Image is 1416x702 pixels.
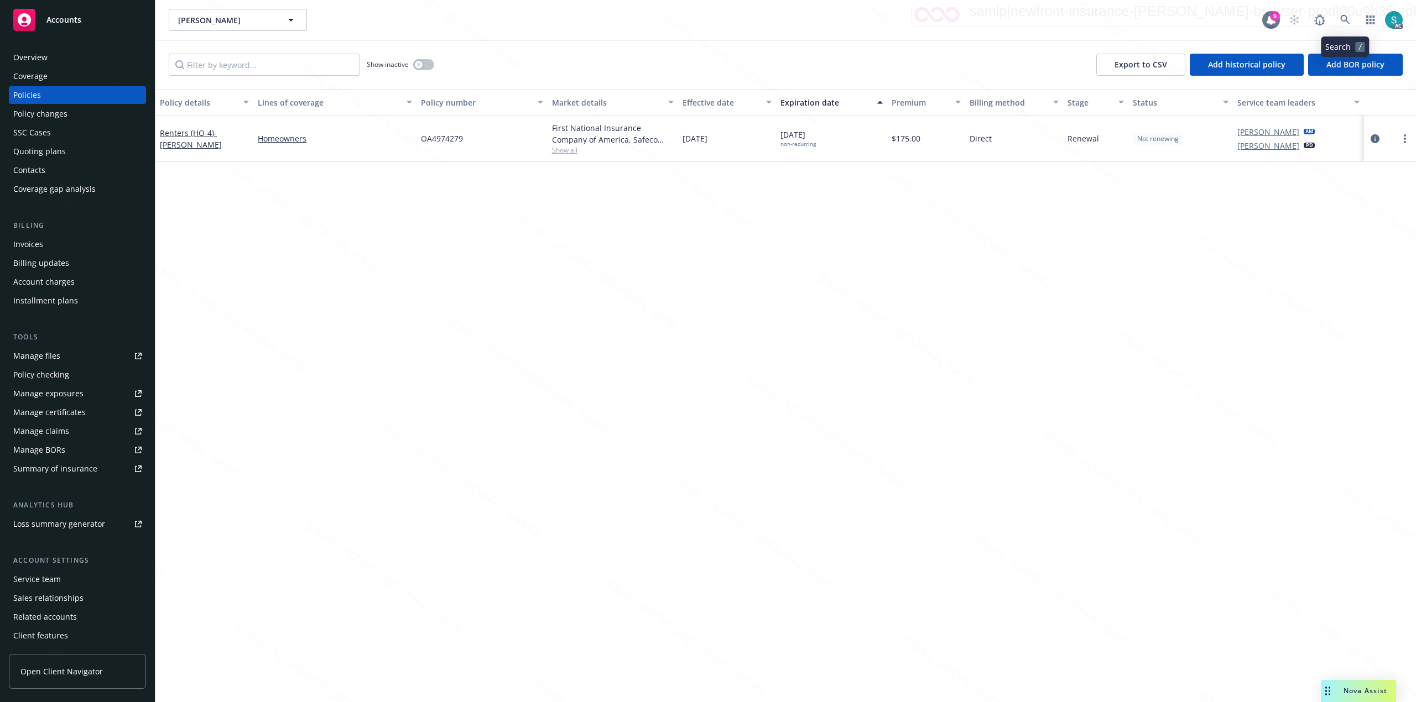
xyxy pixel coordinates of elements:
div: Service team leaders [1237,97,1347,108]
div: Tools [9,332,146,343]
a: Contacts [9,161,146,179]
div: Loss summary generator [13,515,105,533]
div: Policy details [160,97,237,108]
a: Homeowners [258,133,412,144]
div: Contacts [13,161,45,179]
span: $175.00 [892,133,920,144]
div: Coverage gap analysis [13,180,96,198]
a: SSC Cases [9,124,146,142]
div: Market details [552,97,662,108]
a: Manage files [9,347,146,365]
div: Effective date [683,97,759,108]
div: Manage BORs [13,441,65,459]
span: Accounts [46,15,81,24]
button: Billing method [965,89,1063,116]
a: Loss summary generator [9,515,146,533]
span: Export to CSV [1115,59,1167,70]
span: OA4974279 [421,133,463,144]
span: Nova Assist [1344,686,1387,695]
button: Export to CSV [1096,54,1185,76]
div: Stage [1068,97,1112,108]
div: Sales relationships [13,589,84,607]
div: Policy number [421,97,530,108]
div: Billing method [970,97,1047,108]
a: Search [1334,9,1356,31]
a: Coverage gap analysis [9,180,146,198]
a: Policies [9,86,146,104]
span: Show all [552,145,674,155]
span: [PERSON_NAME] [178,14,274,26]
div: Manage claims [13,422,69,440]
a: Accounts [9,4,146,35]
div: SSC Cases [13,124,51,142]
div: Status [1133,97,1216,108]
div: non-recurring [780,140,816,148]
a: Manage claims [9,422,146,440]
div: Overview [13,49,48,66]
span: [DATE] [780,129,816,148]
a: Installment plans [9,292,146,310]
a: Summary of insurance [9,460,146,478]
button: Premium [887,89,966,116]
button: Lines of coverage [253,89,417,116]
a: Policy checking [9,366,146,384]
input: Filter by keyword... [169,54,360,76]
a: Manage exposures [9,385,146,402]
a: Related accounts [9,608,146,626]
span: [DATE] [683,133,707,144]
span: Direct [970,133,992,144]
span: Renewal [1068,133,1099,144]
div: Policies [13,86,41,104]
a: Quoting plans [9,143,146,160]
div: Service team [13,570,61,588]
a: Manage certificates [9,404,146,421]
div: 9 [1270,11,1280,21]
a: Sales relationships [9,589,146,607]
a: Account charges [9,273,146,291]
div: Installment plans [13,292,78,310]
button: Policy number [417,89,547,116]
div: Account charges [13,273,75,291]
div: Expiration date [780,97,871,108]
button: Add historical policy [1190,54,1304,76]
button: Add BOR policy [1308,54,1403,76]
a: Report a Bug [1309,9,1331,31]
span: Not renewing [1137,134,1179,144]
button: Policy details [155,89,253,116]
button: Stage [1063,89,1128,116]
a: Manage BORs [9,441,146,459]
div: Account settings [9,555,146,566]
span: Add BOR policy [1326,59,1384,70]
button: Status [1128,89,1233,116]
div: Policy changes [13,105,67,123]
a: [PERSON_NAME] [1237,140,1299,151]
a: Start snowing [1283,9,1305,31]
span: Open Client Navigator [20,666,103,677]
button: Expiration date [776,89,887,116]
button: Effective date [678,89,776,116]
div: Manage certificates [13,404,86,421]
div: Lines of coverage [258,97,400,108]
a: Invoices [9,235,146,253]
a: Coverage [9,67,146,85]
div: Billing [9,220,146,231]
button: [PERSON_NAME] [169,9,307,31]
a: Overview [9,49,146,66]
button: Market details [548,89,678,116]
div: Drag to move [1321,680,1335,702]
button: Service team leaders [1233,89,1363,116]
a: Policy changes [9,105,146,123]
img: photo [1385,11,1403,29]
div: Analytics hub [9,500,146,511]
div: Coverage [13,67,48,85]
a: Client features [9,627,146,645]
a: Switch app [1360,9,1382,31]
a: more [1398,132,1412,145]
a: Billing updates [9,254,146,272]
a: Renters (HO-4) [160,128,222,150]
a: circleInformation [1368,132,1382,145]
div: Billing updates [13,254,69,272]
div: Client features [13,627,68,645]
div: Quoting plans [13,143,66,160]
